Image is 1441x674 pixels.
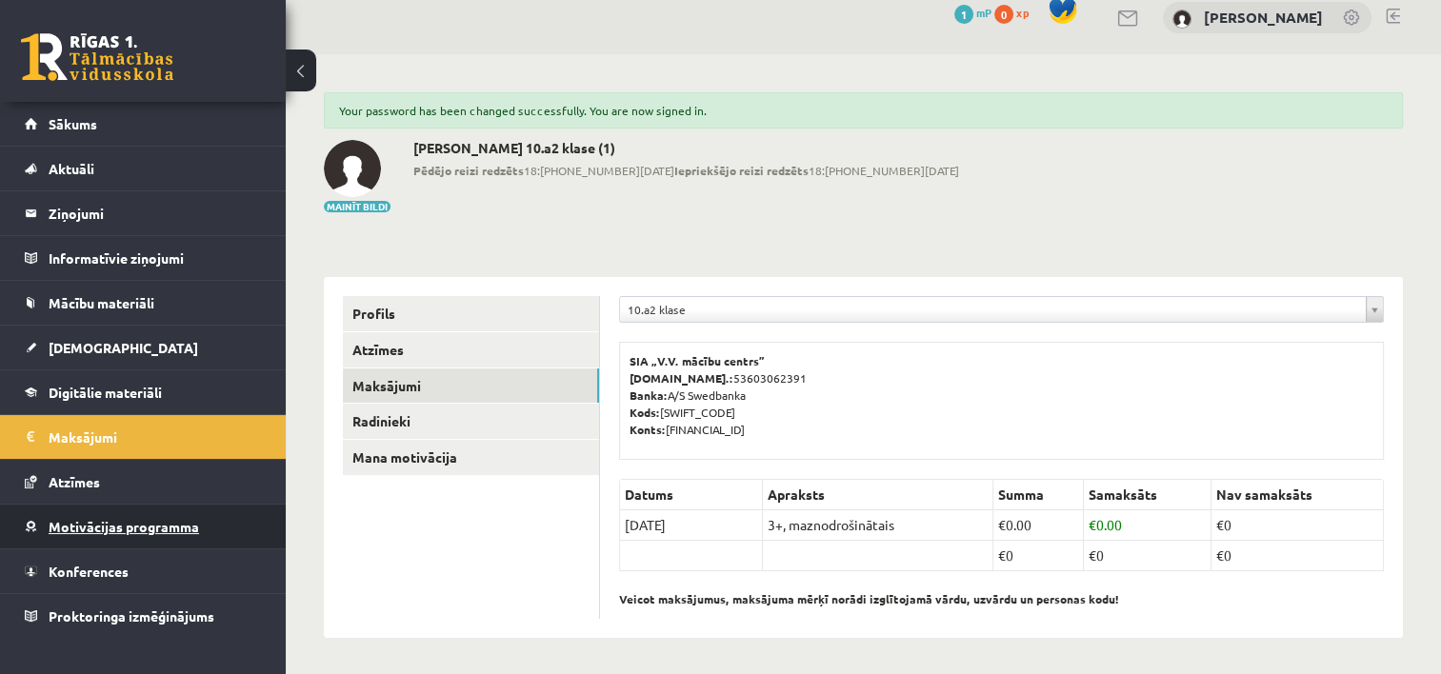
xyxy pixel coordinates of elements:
a: [PERSON_NAME] [1204,8,1323,27]
span: Aktuāli [49,160,94,177]
span: Konferences [49,563,129,580]
span: Mācību materiāli [49,294,154,311]
b: [DOMAIN_NAME].: [630,370,733,386]
a: Mācību materiāli [25,281,262,325]
span: Motivācijas programma [49,518,199,535]
span: 0 [994,5,1013,24]
th: Nav samaksāts [1211,480,1384,510]
th: Datums [620,480,763,510]
a: Atzīmes [25,460,262,504]
span: 10.a2 klase [628,297,1358,322]
span: mP [976,5,991,20]
a: Konferences [25,549,262,593]
a: Atzīmes [343,332,599,367]
a: Radinieki [343,404,599,439]
a: [DEMOGRAPHIC_DATA] [25,326,262,369]
td: 3+, maznodrošinātais [763,510,993,541]
a: Aktuāli [25,147,262,190]
img: Kristīne Vītola [1172,10,1191,29]
b: Iepriekšējo reizi redzēts [674,163,809,178]
span: Proktoringa izmēģinājums [49,607,214,624]
h2: [PERSON_NAME] 10.a2 klase (1) [413,140,959,156]
span: xp [1016,5,1029,20]
b: Kods: [630,405,660,420]
legend: Maksājumi [49,415,262,459]
td: 0.00 [993,510,1084,541]
a: Digitālie materiāli [25,370,262,414]
a: Motivācijas programma [25,505,262,548]
a: 0 xp [994,5,1038,20]
a: Profils [343,296,599,331]
a: Maksājumi [25,415,262,459]
b: Pēdējo reizi redzēts [413,163,524,178]
span: Sākums [49,115,97,132]
span: € [998,516,1006,533]
span: Atzīmes [49,473,100,490]
img: Kristīne Vītola [324,140,381,197]
th: Apraksts [763,480,993,510]
a: Informatīvie ziņojumi [25,236,262,280]
b: SIA „V.V. mācību centrs” [630,353,766,368]
a: Sākums [25,102,262,146]
th: Samaksāts [1084,480,1211,510]
b: Banka: [630,387,668,403]
td: €0 [993,541,1084,571]
b: Veicot maksājumus, maksājuma mērķī norādi izglītojamā vārdu, uzvārdu un personas kodu! [619,591,1119,606]
a: 10.a2 klase [620,297,1383,322]
a: 1 mP [954,5,991,20]
button: Mainīt bildi [324,201,390,212]
span: € [1089,516,1096,533]
td: [DATE] [620,510,763,541]
td: €0 [1211,510,1384,541]
span: [DEMOGRAPHIC_DATA] [49,339,198,356]
div: Your password has been changed successfully. You are now signed in. [324,92,1403,129]
span: 18:[PHONE_NUMBER][DATE] 18:[PHONE_NUMBER][DATE] [413,162,959,179]
b: Konts: [630,422,666,437]
span: 1 [954,5,973,24]
a: Rīgas 1. Tālmācības vidusskola [21,33,173,81]
td: €0 [1211,541,1384,571]
legend: Informatīvie ziņojumi [49,236,262,280]
legend: Ziņojumi [49,191,262,235]
td: €0 [1084,541,1211,571]
a: Proktoringa izmēģinājums [25,594,262,638]
td: 0.00 [1084,510,1211,541]
a: Maksājumi [343,368,599,404]
span: Digitālie materiāli [49,384,162,401]
th: Summa [993,480,1084,510]
a: Ziņojumi [25,191,262,235]
p: 53603062391 A/S Swedbanka [SWIFT_CODE] [FINANCIAL_ID] [630,352,1373,438]
a: Mana motivācija [343,440,599,475]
